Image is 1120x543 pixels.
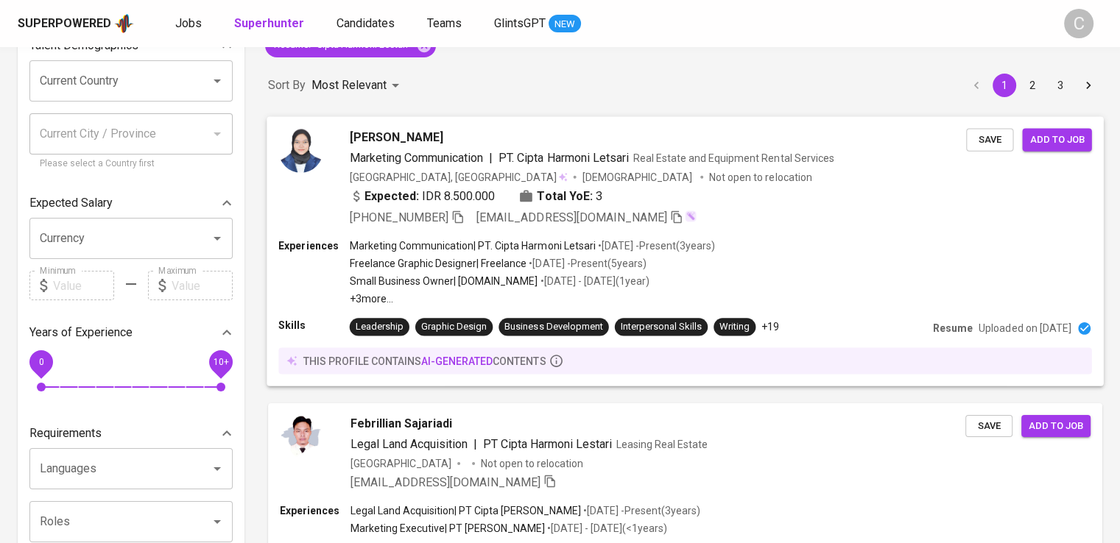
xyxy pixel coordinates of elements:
div: Requirements [29,419,233,448]
button: Open [207,228,228,249]
span: PT. Cipta Harmoni Letsari [499,150,629,164]
b: Expected: [364,187,419,205]
p: Not open to relocation [709,169,811,184]
span: [PHONE_NUMBER] [350,210,448,224]
button: Add to job [1022,128,1091,151]
p: Resume [933,321,973,336]
a: GlintsGPT NEW [494,15,581,33]
p: Years of Experience [29,324,133,341]
span: Save [973,131,1006,148]
p: Not open to relocation [481,456,583,471]
span: [PERSON_NAME] [350,128,443,146]
input: Value [172,271,233,300]
span: PT Cipta Harmoni Lestari [483,437,612,451]
span: | [473,436,477,453]
div: Graphic Design [421,320,487,334]
span: Candidates [337,16,395,30]
span: Jobs [175,16,202,30]
button: Open [207,458,228,479]
p: Most Relevant [311,77,387,94]
button: Go to page 2 [1021,74,1044,97]
img: 333ebaf4b70fe2fd163c3285b066fdbc.jpg [278,128,323,172]
div: C [1064,9,1093,38]
p: Marketing Executive | PT [PERSON_NAME] [351,521,545,536]
a: Candidates [337,15,398,33]
p: Experiences [280,503,351,518]
p: Uploaded on [DATE] [979,321,1071,336]
p: Expected Salary [29,194,113,212]
a: Teams [427,15,465,33]
a: Superpoweredapp logo [18,13,134,35]
p: • [DATE] - [DATE] ( 1 year ) [538,274,649,288]
img: magic_wand.svg [685,210,697,221]
p: Small Business Owner | [DOMAIN_NAME] [350,274,538,288]
button: Go to next page [1077,74,1100,97]
button: Save [966,128,1013,151]
div: Leadership [356,320,404,334]
p: • [DATE] - Present ( 5 years ) [526,256,646,271]
span: Febrillian Sajariadi [351,415,452,433]
span: 0 [38,357,43,367]
p: Freelance Graphic Designer | Freelance [350,256,527,271]
div: Interpersonal Skills [621,320,702,334]
p: Please select a Country first [40,157,222,171]
p: Sort By [268,77,306,94]
span: | [489,149,493,166]
button: Save [965,415,1012,438]
button: Open [207,511,228,532]
span: 3 [596,187,602,205]
button: Add to job [1021,415,1091,438]
div: Most Relevant [311,72,404,99]
p: • [DATE] - Present ( 3 years ) [581,503,700,518]
b: Total YoE: [537,187,592,205]
a: [PERSON_NAME]Marketing Communication|PT. Cipta Harmoni LetsariReal Estate and Equipment Rental Se... [268,117,1102,386]
p: this profile contains contents [303,353,546,368]
button: Go to page 3 [1049,74,1072,97]
span: Add to job [1029,418,1083,435]
span: Leasing Real Estate [616,439,708,450]
span: Teams [427,16,462,30]
a: Superhunter [234,15,307,33]
nav: pagination navigation [962,74,1102,97]
span: GlintsGPT [494,16,546,30]
div: Superpowered [18,15,111,32]
div: Business Development [504,320,602,334]
span: 10+ [213,357,228,367]
button: page 1 [993,74,1016,97]
b: Superhunter [234,16,304,30]
span: [EMAIL_ADDRESS][DOMAIN_NAME] [351,475,540,489]
p: +3 more ... [350,291,715,306]
div: [GEOGRAPHIC_DATA] [351,456,451,471]
span: [EMAIL_ADDRESS][DOMAIN_NAME] [476,210,667,224]
p: +19 [761,319,779,334]
img: app logo [114,13,134,35]
span: [DEMOGRAPHIC_DATA] [582,169,694,184]
div: Writing [719,320,750,334]
span: Legal Land Acquisition [351,437,468,451]
a: Jobs [175,15,205,33]
span: NEW [549,17,581,32]
span: Marketing Communication [350,150,484,164]
span: Add to job [1029,131,1084,148]
div: IDR 8.500.000 [350,187,496,205]
p: Experiences [278,238,349,252]
input: Value [53,271,114,300]
p: Requirements [29,425,102,442]
span: Real Estate and Equipment Rental Services [633,152,834,163]
p: • [DATE] - [DATE] ( <1 years ) [545,521,667,536]
span: AI-generated [421,355,493,366]
p: Legal Land Acquisition | PT Cipta [PERSON_NAME] [351,503,581,518]
span: Save [973,418,1005,435]
div: Years of Experience [29,318,233,347]
p: Skills [278,318,349,333]
button: Open [207,71,228,91]
div: Expected Salary [29,188,233,218]
img: 104057a2bfd05046d3fe092a88282155.jpg [280,415,324,459]
p: Marketing Communication | PT. Cipta Harmoni Letsari [350,238,596,252]
div: [GEOGRAPHIC_DATA], [GEOGRAPHIC_DATA] [350,169,568,184]
p: • [DATE] - Present ( 3 years ) [596,238,715,252]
